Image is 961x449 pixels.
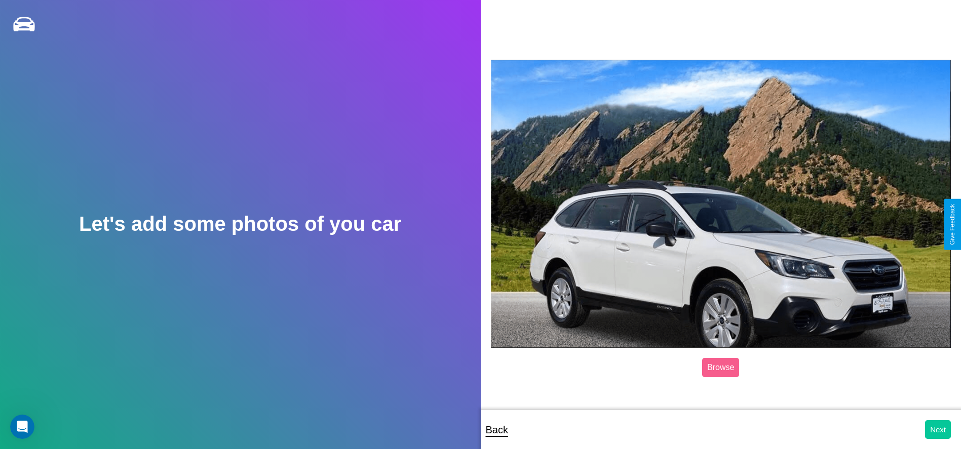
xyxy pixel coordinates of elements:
button: Next [925,420,951,439]
div: Give Feedback [949,204,956,245]
p: Back [486,421,508,439]
h2: Let's add some photos of you car [79,213,401,235]
img: posted [491,60,951,348]
label: Browse [702,358,739,377]
iframe: Intercom live chat [10,415,34,439]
